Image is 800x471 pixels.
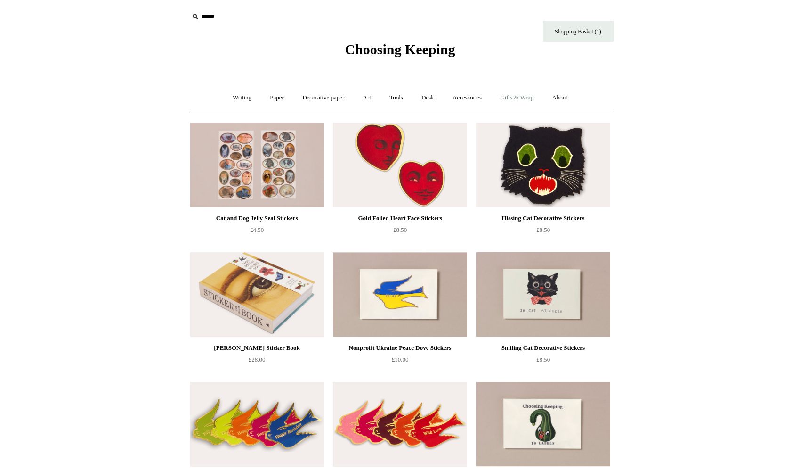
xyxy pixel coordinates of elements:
img: Spooky Courgette Holographic Stickers [476,382,610,467]
a: Cat and Dog Jelly Seal Stickers Cat and Dog Jelly Seal Stickers [190,123,324,207]
div: Hissing Cat Decorative Stickers [478,213,607,224]
a: Small Birds "With Love" Decorative Stickers Small Birds "With Love" Decorative Stickers [333,382,467,467]
a: Writing [224,85,260,110]
a: Gifts & Wrap [492,85,542,110]
a: [PERSON_NAME] Sticker Book £28.00 [190,342,324,381]
img: Nonprofit Ukraine Peace Dove Stickers [333,252,467,337]
a: Hissing Cat Decorative Stickers £8.50 [476,213,610,251]
div: Gold Foiled Heart Face Stickers [335,213,464,224]
a: Hissing Cat Decorative Stickers Hissing Cat Decorative Stickers [476,123,610,207]
a: Tools [381,85,412,110]
a: Small Birds "Happy Birthday" - Decorative Stickers Small Birds "Happy Birthday" - Decorative Stic... [190,382,324,467]
a: John Derian Sticker Book John Derian Sticker Book [190,252,324,337]
a: Choosing Keeping [345,49,455,56]
img: Small Birds "Happy Birthday" - Decorative Stickers [190,382,324,467]
a: Paper [261,85,292,110]
img: Smiling Cat Decorative Stickers [476,252,610,337]
a: Nonprofit Ukraine Peace Dove Stickers Nonprofit Ukraine Peace Dove Stickers [333,252,467,337]
a: Gold Foiled Heart Face Stickers Gold Foiled Heart Face Stickers [333,123,467,207]
a: Spooky Courgette Holographic Stickers Spooky Courgette Holographic Stickers [476,382,610,467]
span: £8.50 [393,226,407,233]
a: Smiling Cat Decorative Stickers £8.50 [476,342,610,381]
a: Shopping Basket (1) [543,21,614,42]
span: £10.00 [392,356,409,363]
img: Small Birds "With Love" Decorative Stickers [333,382,467,467]
span: £28.00 [249,356,266,363]
div: Cat and Dog Jelly Seal Stickers [193,213,322,224]
div: Nonprofit Ukraine Peace Dove Stickers [335,342,464,354]
span: £8.50 [536,356,550,363]
a: Smiling Cat Decorative Stickers Smiling Cat Decorative Stickers [476,252,610,337]
img: Gold Foiled Heart Face Stickers [333,123,467,207]
img: John Derian Sticker Book [190,252,324,337]
span: £8.50 [536,226,550,233]
span: Choosing Keeping [345,41,455,57]
div: Smiling Cat Decorative Stickers [478,342,607,354]
div: [PERSON_NAME] Sticker Book [193,342,322,354]
a: Cat and Dog Jelly Seal Stickers £4.50 [190,213,324,251]
img: Hissing Cat Decorative Stickers [476,123,610,207]
a: Gold Foiled Heart Face Stickers £8.50 [333,213,467,251]
a: Nonprofit Ukraine Peace Dove Stickers £10.00 [333,342,467,381]
a: Decorative paper [294,85,353,110]
a: Desk [413,85,443,110]
span: £4.50 [250,226,264,233]
img: Cat and Dog Jelly Seal Stickers [190,123,324,207]
a: About [543,85,576,110]
a: Art [355,85,380,110]
a: Accessories [444,85,490,110]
